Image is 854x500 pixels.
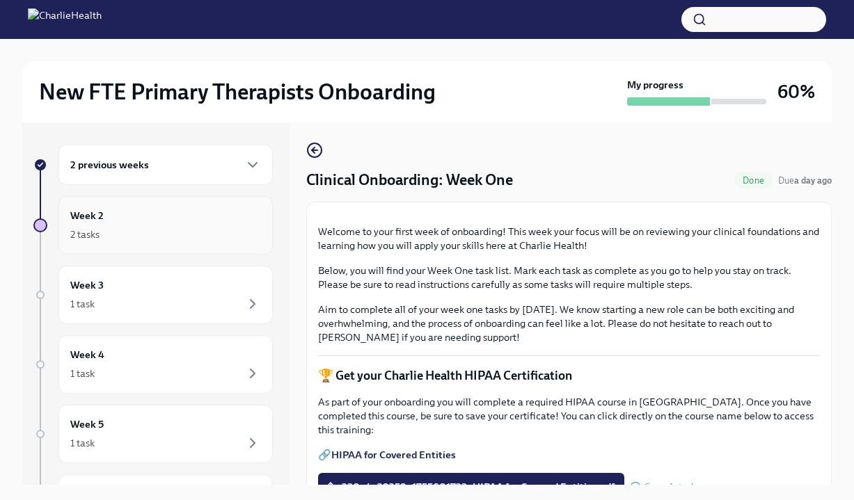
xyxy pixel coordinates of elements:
[70,208,104,223] h6: Week 2
[58,145,273,185] div: 2 previous weeks
[70,227,100,241] div: 2 tasks
[33,335,273,394] a: Week 41 task
[318,448,820,462] p: 🔗
[70,366,95,380] div: 1 task
[777,79,815,104] h3: 60%
[70,277,104,293] h6: Week 3
[33,266,273,324] a: Week 31 task
[70,297,95,311] div: 1 task
[318,264,820,291] p: Below, you will find your Week One task list. Mark each task as complete as you go to help you st...
[778,175,832,186] span: Due
[39,78,436,106] h2: New FTE Primary Therapists Onboarding
[644,482,693,492] span: Completed
[28,8,102,31] img: CharlieHealth
[306,170,513,191] h4: Clinical Onboarding: Week One
[627,78,683,92] strong: My progress
[318,395,820,437] p: As part of your onboarding you will complete a required HIPAA course in [GEOGRAPHIC_DATA]. Once y...
[70,417,104,432] h6: Week 5
[318,225,820,252] p: Welcome to your first week of onboarding! This week your focus will be on reviewing your clinical...
[328,480,615,494] span: 230_4_29259_1755601723_HIPAA for Covered Entities.pdf
[33,196,273,255] a: Week 22 tasks
[318,303,820,344] p: Aim to complete all of your week one tasks by [DATE]. We know starting a new role can be both exc...
[331,449,456,461] a: HIPAA for Covered Entities
[33,405,273,463] a: Week 51 task
[794,175,832,186] strong: a day ago
[70,157,149,172] h6: 2 previous weeks
[778,174,832,187] span: August 24th, 2025 10:00
[318,367,820,384] p: 🏆 Get your Charlie Health HIPAA Certification
[70,436,95,450] div: 1 task
[734,175,773,186] span: Done
[70,347,104,362] h6: Week 4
